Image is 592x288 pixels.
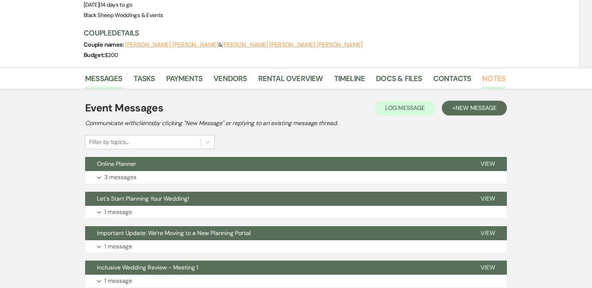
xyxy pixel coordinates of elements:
[481,229,495,237] span: View
[85,192,469,206] button: Let's Start Planning Your Wedding!
[85,275,507,287] button: 1 message
[166,73,203,89] a: Payments
[469,192,507,206] button: View
[213,73,247,89] a: Vendors
[469,226,507,240] button: View
[455,104,497,112] span: New Message
[84,28,498,38] h3: Couple Details
[104,242,132,251] p: 1 message
[105,51,118,59] span: $200
[85,171,507,184] button: 3 messages
[125,42,218,48] button: [PERSON_NAME] [PERSON_NAME]
[84,51,105,59] span: Budget:
[375,101,435,115] button: Log Message
[482,73,505,89] a: Notes
[84,41,125,48] span: Couple names:
[481,160,495,168] span: View
[481,264,495,271] span: View
[481,195,495,202] span: View
[469,261,507,275] button: View
[433,73,471,89] a: Contacts
[258,73,323,89] a: Rental Overview
[385,104,425,112] span: Log Message
[101,1,132,9] span: 14 days to go
[85,119,507,128] h2: Communicate with clients by clicking "New Message" or replying to an existing message thread.
[85,226,469,240] button: Important Update: We’re Moving to a New Planning Portal
[97,160,136,168] span: Online Planner
[85,261,469,275] button: Inclusive Wedding Review - Meeting 1
[125,41,363,48] span: &
[85,206,507,218] button: 1 message
[97,229,251,237] span: Important Update: We’re Moving to a New Planning Portal
[104,207,132,217] p: 1 message
[134,73,155,89] a: Tasks
[85,73,122,89] a: Messages
[334,73,365,89] a: Timeline
[84,1,132,9] span: [DATE]
[97,195,189,202] span: Let's Start Planning Your Wedding!
[99,1,132,9] span: |
[85,100,163,116] h1: Event Messages
[97,264,198,271] span: Inclusive Wedding Review - Meeting 1
[222,42,363,48] button: [PERSON_NAME] [PERSON_NAME] [PERSON_NAME]
[84,11,163,19] span: Black Sheep Weddings & Events
[442,101,507,115] button: +New Message
[376,73,422,89] a: Docs & Files
[85,157,469,171] button: Online Planner
[469,157,507,171] button: View
[85,240,507,253] button: 1 message
[104,276,132,286] p: 1 message
[89,138,129,147] div: Filter by topics...
[104,173,137,182] p: 3 messages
